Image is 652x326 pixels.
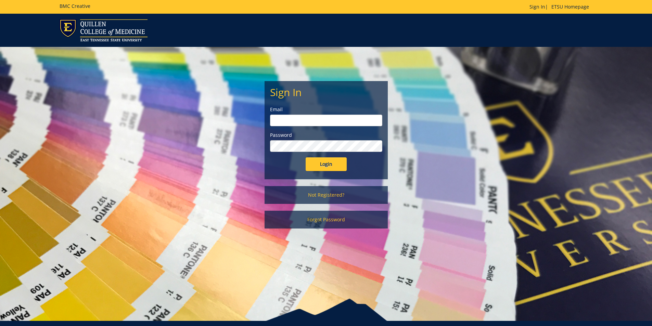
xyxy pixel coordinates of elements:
[529,3,545,10] a: Sign In
[270,87,382,98] h2: Sign In
[265,211,388,229] a: Forgot Password
[60,19,148,41] img: ETSU logo
[548,3,592,10] a: ETSU Homepage
[270,106,382,113] label: Email
[529,3,592,10] p: |
[270,132,382,139] label: Password
[265,186,388,204] a: Not Registered?
[60,3,90,9] h5: BMC Creative
[306,157,347,171] input: Login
